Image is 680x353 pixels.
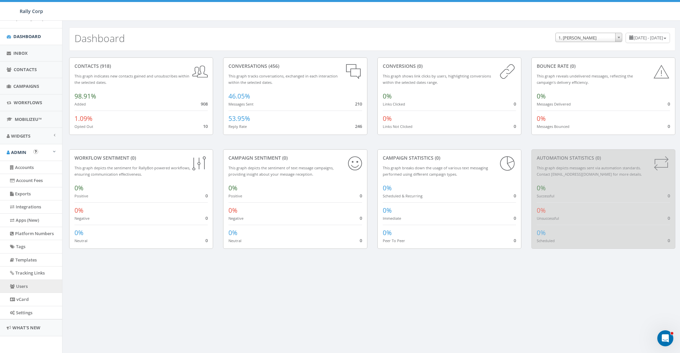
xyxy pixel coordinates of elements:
small: Successful [537,193,554,198]
small: This graph tracks conversations, exchanged in each interaction within the selected dates. [228,73,338,85]
span: 0% [383,206,392,215]
small: This graph depicts messages sent via automation standards. Contact [EMAIL_ADDRESS][DOMAIN_NAME] f... [537,165,642,177]
span: 0% [74,206,83,215]
span: 0% [537,92,546,101]
div: Campaign Sentiment [228,155,362,161]
small: Messages Delivered [537,102,571,107]
span: What's New [12,325,40,331]
span: 10 [203,123,208,129]
span: 0% [537,228,546,237]
small: This graph breaks down the usage of various text messaging performed using different campaign types. [383,165,488,177]
small: Negative [74,216,90,221]
small: Peer To Peer [383,238,405,243]
span: 0% [383,184,392,192]
span: 98.91% [74,92,96,101]
span: [DATE] - [DATE] [634,35,663,41]
span: 0 [514,215,516,221]
small: This graph depicts the sentiment of text message campaigns, providing insight about your message ... [228,165,334,177]
div: contacts [74,63,208,69]
span: 0 [668,101,670,107]
span: 0% [228,184,237,192]
span: 0% [537,206,546,215]
span: 0% [228,206,237,215]
small: This graph reveals undelivered messages, reflecting the campaign's delivery efficiency. [537,73,633,85]
span: 0 [514,193,516,199]
span: Inbox [13,50,28,56]
span: 0% [74,184,83,192]
span: 0 [360,215,362,221]
span: 0 [668,237,670,243]
span: 0 [668,193,670,199]
span: (0) [434,155,440,161]
span: 1.09% [74,114,93,123]
span: Dashboard [13,33,41,39]
span: 0 [205,193,208,199]
div: Workflow Sentiment [74,155,208,161]
span: 46.05% [228,92,250,101]
small: Scheduled & Recurring [383,193,422,198]
span: (0) [569,63,575,69]
span: 0 [514,101,516,107]
span: Widgets [11,133,30,139]
small: Opted Out [74,124,93,129]
span: (0) [129,155,136,161]
span: 210 [355,101,362,107]
span: MobilizeU™ [15,116,42,122]
span: 908 [201,101,208,107]
button: Open In-App Guide [33,149,38,154]
span: (0) [281,155,288,161]
small: This graph shows link clicks by users, highlighting conversions within the selected dates range. [383,73,491,85]
small: This graph depicts the sentiment for RallyBot-powered workflows, ensuring communication effective... [74,165,190,177]
span: Campaigns [13,83,39,89]
small: Links Clicked [383,102,405,107]
small: Immediate [383,216,401,221]
span: 246 [355,123,362,129]
div: conversions [383,63,516,69]
span: 1. James Martin [555,33,622,42]
small: Added [74,102,86,107]
span: 0 [360,193,362,199]
span: 0% [383,228,392,237]
span: 53.95% [228,114,250,123]
small: Neutral [74,238,88,243]
span: 0 [668,215,670,221]
small: Negative [228,216,243,221]
h2: Dashboard [74,33,125,44]
small: Reply Rate [228,124,247,129]
span: (918) [99,63,111,69]
span: 0% [383,114,392,123]
span: (0) [416,63,422,69]
small: Neutral [228,238,241,243]
span: 0% [74,228,83,237]
small: Messages Bounced [537,124,569,129]
small: This graph indicates new contacts gained and unsubscribes within the selected dates. [74,73,189,85]
span: (456) [267,63,279,69]
span: (0) [594,155,601,161]
small: Positive [228,193,242,198]
small: Messages Sent [228,102,253,107]
small: Scheduled [537,238,555,243]
span: 0% [228,228,237,237]
span: 0 [514,237,516,243]
span: Workflows [14,100,42,106]
span: 0 [668,123,670,129]
small: Positive [74,193,88,198]
span: Rally Corp [20,8,43,14]
span: 0% [537,114,546,123]
span: 0 [205,237,208,243]
div: Bounce Rate [537,63,670,69]
span: 0 [514,123,516,129]
span: 0 [205,215,208,221]
small: [PERSON_NAME] [16,17,46,21]
span: 0% [383,92,392,101]
iframe: Intercom live chat [657,330,673,346]
span: 1. James Martin [556,33,622,42]
div: conversations [228,63,362,69]
small: Links Not Clicked [383,124,412,129]
div: Automation Statistics [537,155,670,161]
span: Admin [11,149,26,155]
span: 0% [537,184,546,192]
small: Unsuccessful [537,216,559,221]
span: 0 [360,237,362,243]
div: Campaign Statistics [383,155,516,161]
